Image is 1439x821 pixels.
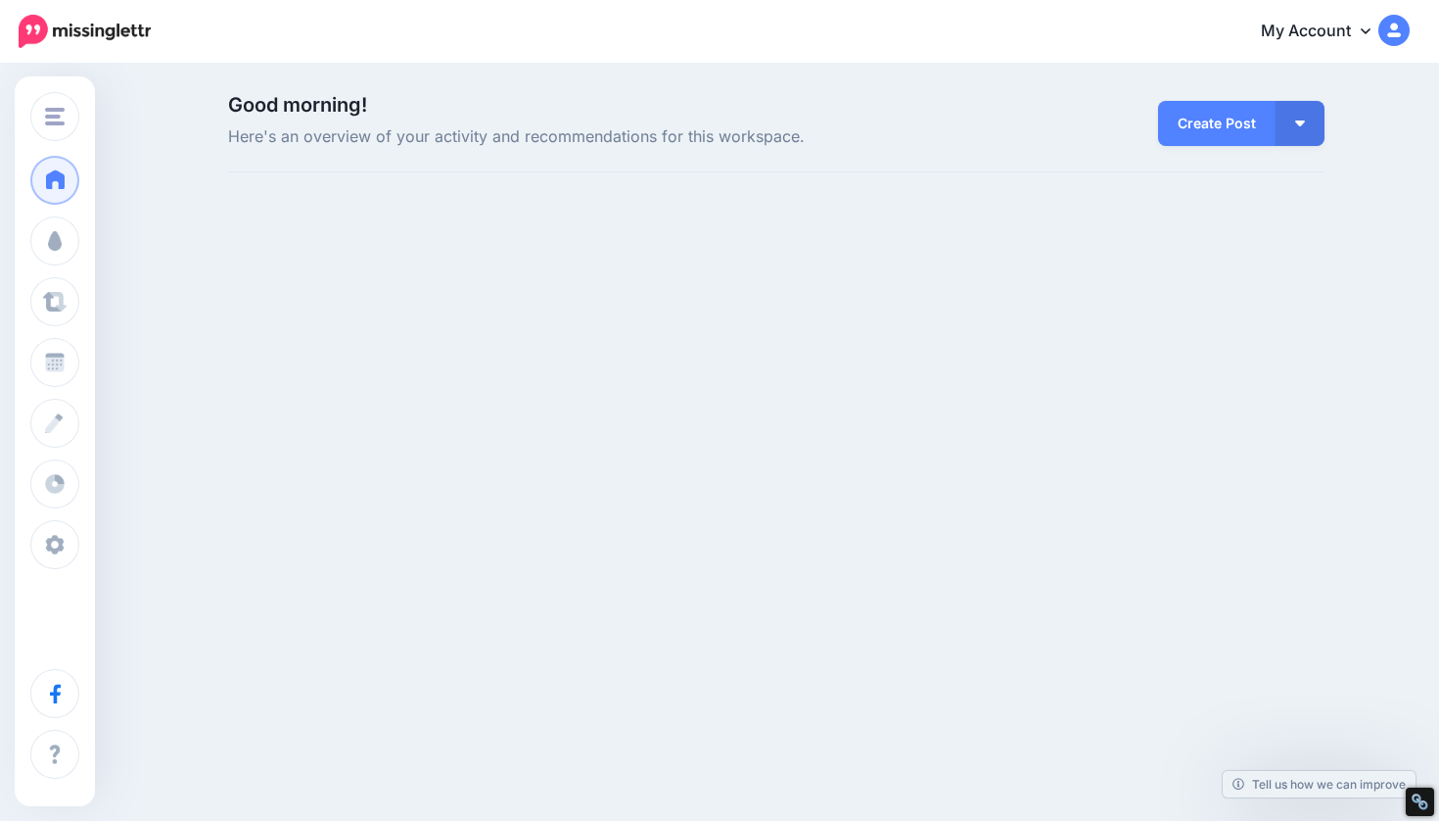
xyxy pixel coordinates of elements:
img: arrow-down-white.png [1295,121,1305,126]
div: Restore Info Box &#10;&#10;NoFollow Info:&#10; META-Robots NoFollow: &#09;true&#10; META-Robots N... [1411,793,1429,811]
span: Good morning! [228,93,367,117]
img: menu.png [45,108,65,125]
a: My Account [1241,8,1410,56]
img: Missinglettr [19,15,151,48]
span: Here's an overview of your activity and recommendations for this workspace. [228,124,950,150]
a: Tell us how we can improve [1223,771,1416,797]
a: Create Post [1158,101,1276,146]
